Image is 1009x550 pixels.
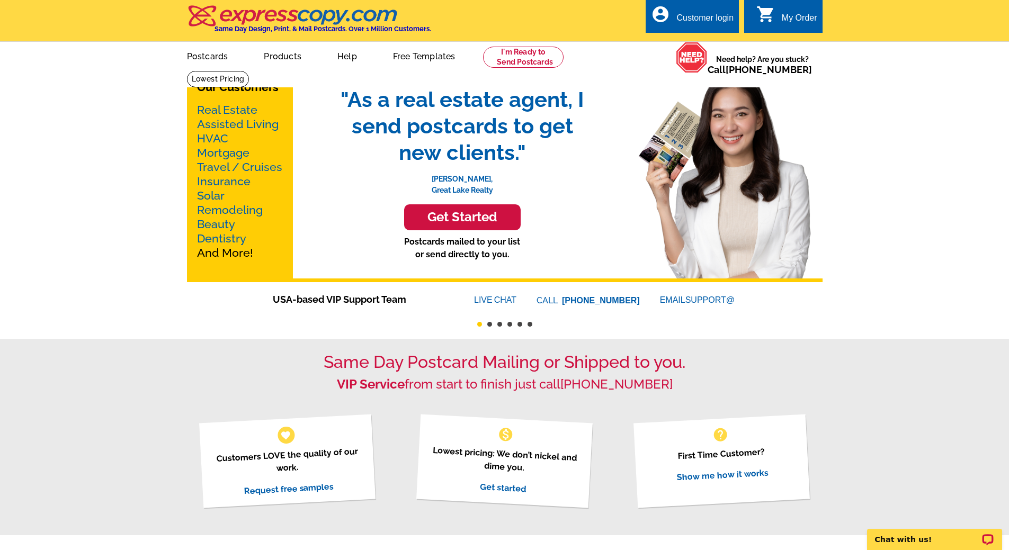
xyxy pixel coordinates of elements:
a: Assisted Living [197,118,279,131]
font: CALL [537,294,559,307]
a: [PHONE_NUMBER] [562,296,640,305]
a: Beauty [197,218,235,231]
font: SUPPORT@ [685,294,736,306]
img: help [676,42,708,73]
h3: Get Started [417,210,507,225]
button: 2 of 6 [487,322,492,327]
a: Postcards [170,43,245,68]
h1: Same Day Postcard Mailing or Shipped to you. [187,352,823,372]
button: 6 of 6 [528,322,532,327]
span: USA-based VIP Support Team [273,292,442,306]
a: [PHONE_NUMBER] [726,64,812,75]
a: Mortgage [197,146,249,159]
span: help [712,426,729,443]
div: Customer login [676,13,734,28]
p: Postcards mailed to your list or send directly to you. [330,236,595,261]
span: Need help? Are you stuck? [708,54,817,75]
span: "As a real estate agent, I send postcards to get new clients." [330,86,595,166]
h2: from start to finish just call [187,377,823,392]
a: Get Started [330,204,595,230]
a: Free Templates [376,43,472,68]
a: Travel / Cruises [197,160,282,174]
a: Solar [197,189,225,202]
p: First Time Customer? [647,444,796,464]
a: Show me how it works [676,467,769,482]
p: And More! [197,103,283,260]
h4: Same Day Design, Print, & Mail Postcards. Over 1 Million Customers. [215,25,431,33]
a: Request free samples [244,481,334,496]
button: 1 of 6 [477,322,482,327]
a: [PHONE_NUMBER] [560,376,673,392]
a: Dentistry [197,232,246,245]
i: account_circle [651,5,670,24]
a: account_circle Customer login [651,12,734,25]
iframe: LiveChat chat widget [860,517,1009,550]
a: shopping_cart My Order [756,12,817,25]
span: monetization_on [497,426,514,443]
a: Real Estate [197,103,257,116]
a: Same Day Design, Print, & Mail Postcards. Over 1 Million Customers. [187,13,431,33]
a: Insurance [197,175,251,188]
a: LIVECHAT [474,295,516,304]
strong: VIP Service [337,376,405,392]
a: EMAILSUPPORT@ [660,295,736,304]
p: Lowest pricing: We don’t nickel and dime you. [430,444,579,477]
span: favorite [280,429,291,440]
a: Products [247,43,318,68]
p: Customers LOVE the quality of our work. [212,445,362,478]
button: 5 of 6 [517,322,522,327]
a: Remodeling [197,203,263,217]
button: 4 of 6 [507,322,512,327]
font: LIVE [474,294,494,306]
i: shopping_cart [756,5,775,24]
div: My Order [782,13,817,28]
span: Call [708,64,812,75]
p: [PERSON_NAME], Great Lake Realty [330,166,595,196]
a: HVAC [197,132,228,145]
button: 3 of 6 [497,322,502,327]
a: Help [320,43,374,68]
a: Get started [480,481,526,494]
